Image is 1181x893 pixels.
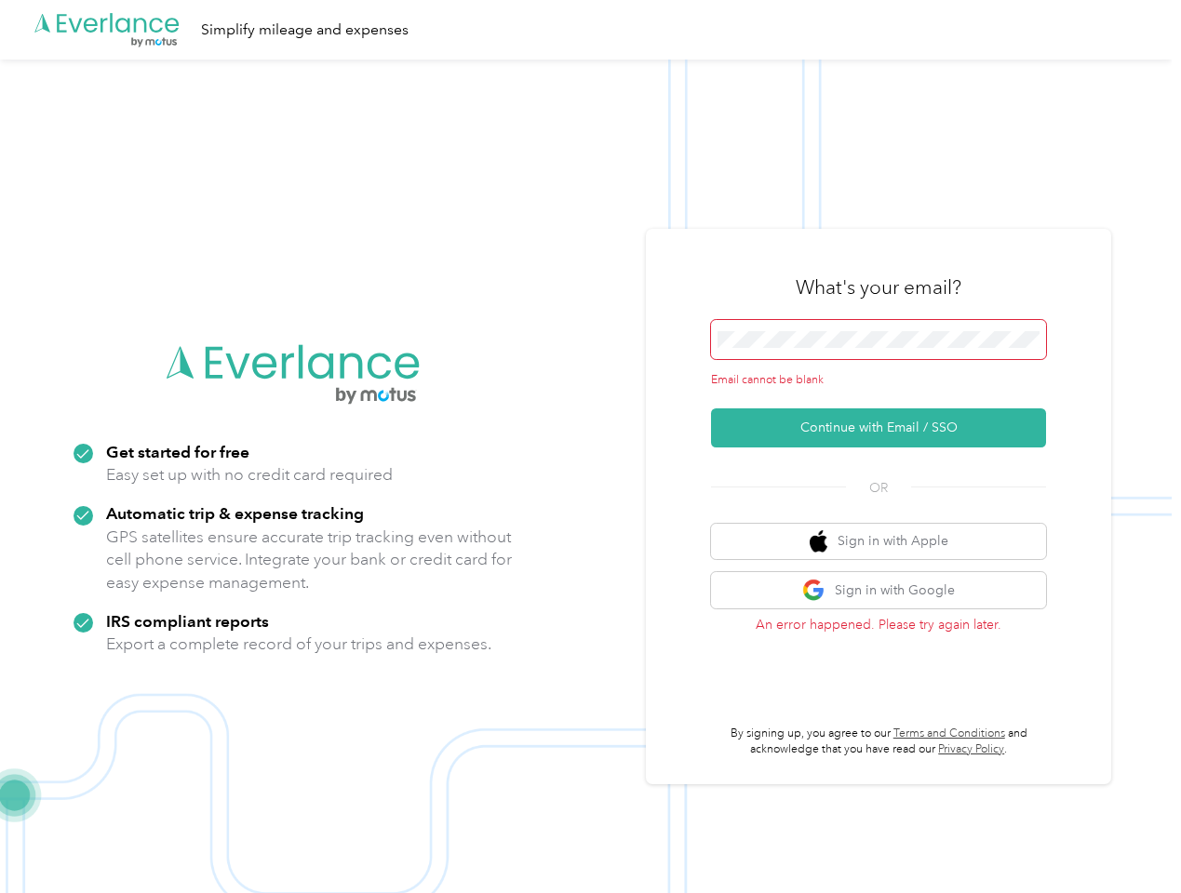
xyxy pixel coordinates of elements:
[711,408,1046,447] button: Continue with Email / SSO
[106,503,364,523] strong: Automatic trip & expense tracking
[106,526,513,594] p: GPS satellites ensure accurate trip tracking even without cell phone service. Integrate your bank...
[810,530,828,553] img: apple logo
[106,442,249,461] strong: Get started for free
[846,478,911,498] span: OR
[711,524,1046,560] button: apple logoSign in with Apple
[893,726,1005,740] a: Terms and Conditions
[938,742,1004,756] a: Privacy Policy
[796,274,961,300] h3: What's your email?
[201,19,409,42] div: Simplify mileage and expenses
[106,463,393,486] p: Easy set up with no credit card required
[711,615,1046,634] p: An error happened. Please try again later.
[802,579,825,602] img: google logo
[106,611,269,631] strong: IRS compliant reports
[711,572,1046,608] button: google logoSign in with Google
[711,372,1046,389] div: Email cannot be blank
[106,633,491,656] p: Export a complete record of your trips and expenses.
[711,726,1046,758] p: By signing up, you agree to our and acknowledge that you have read our .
